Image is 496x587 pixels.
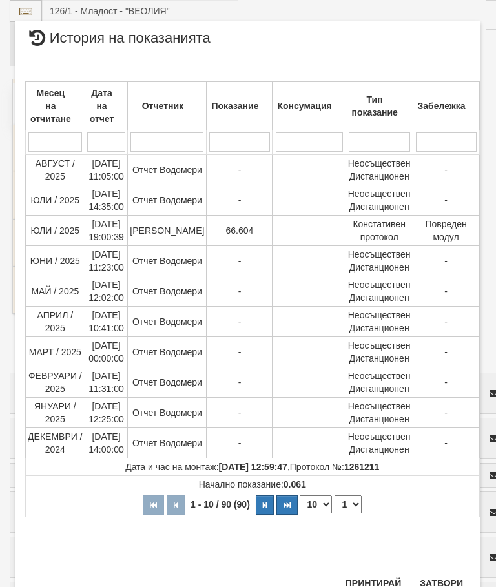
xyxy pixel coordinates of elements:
td: Отчет Водомери [128,276,207,306]
span: - [444,347,448,357]
td: [DATE] 11:05:00 [85,154,128,185]
td: Отчет Водомери [128,336,207,367]
select: Страница номер [335,495,362,513]
b: Дата на отчет [90,88,114,124]
td: ЯНУАРИ / 2025 [26,397,85,427]
td: Неосъществен Дистанционен [346,367,413,397]
span: - [238,347,242,357]
span: 1 - 10 / 90 (90) [187,499,253,510]
span: - [238,195,242,205]
td: Неосъществен Дистанционен [346,336,413,367]
th: Отчетник: No sort applied, activate to apply an ascending sort [128,81,207,130]
span: - [444,316,448,327]
button: Последна страница [276,495,298,515]
span: - [238,407,242,418]
td: АВГУСТ / 2025 [26,154,85,185]
td: [DATE] 11:31:00 [85,367,128,397]
td: Неосъществен Дистанционен [346,427,413,458]
th: Консумация: No sort applied, activate to apply an ascending sort [273,81,346,130]
span: 66.604 [226,225,254,236]
td: ФЕВРУАРИ / 2025 [26,367,85,397]
th: Тип показание: No sort applied, activate to apply an ascending sort [346,81,413,130]
td: [DATE] 12:02:00 [85,276,128,306]
b: Забележка [418,101,466,111]
span: - [444,377,448,387]
td: [DATE] 00:00:00 [85,336,128,367]
td: [DATE] 12:25:00 [85,397,128,427]
span: - [238,438,242,448]
td: Отчет Водомери [128,367,207,397]
th: Показание: No sort applied, activate to apply an ascending sort [207,81,273,130]
span: Дата и час на монтаж: [125,462,287,472]
td: [PERSON_NAME] [128,215,207,245]
td: МАРТ / 2025 [26,336,85,367]
td: Отчет Водомери [128,245,207,276]
span: - [238,286,242,296]
span: Протокол №: [290,462,380,472]
strong: 1261211 [344,462,380,472]
strong: [DATE] 12:59:47 [219,462,287,472]
span: - [444,407,448,418]
b: Отчетник [142,101,183,111]
td: Отчет Водомери [128,306,207,336]
td: [DATE] 11:23:00 [85,245,128,276]
td: Неосъществен Дистанционен [346,185,413,215]
th: Месец на отчитане: No sort applied, activate to apply an ascending sort [26,81,85,130]
td: Отчет Водомери [128,185,207,215]
b: Месец на отчитане [30,88,71,124]
button: Предишна страница [167,495,185,515]
td: Отчет Водомери [128,397,207,427]
td: Отчет Водомери [128,427,207,458]
td: , [26,458,480,475]
span: - [238,256,242,266]
span: - [444,165,448,175]
span: - [444,438,448,448]
td: Неосъществен Дистанционен [346,154,413,185]
td: Неосъществен Дистанционен [346,306,413,336]
b: Консумация [277,101,331,111]
td: ЮЛИ / 2025 [26,185,85,215]
td: [DATE] 14:00:00 [85,427,128,458]
td: [DATE] 19:00:39 [85,215,128,245]
span: - [444,286,448,296]
td: Неосъществен Дистанционен [346,397,413,427]
span: Повреден модул [425,219,466,242]
td: Отчет Водомери [128,154,207,185]
strong: 0.061 [284,479,306,489]
select: Брой редове на страница [300,495,332,513]
th: Дата на отчет: No sort applied, activate to apply an ascending sort [85,81,128,130]
b: Тип показание [351,94,397,118]
button: Първа страница [143,495,164,515]
td: [DATE] 10:41:00 [85,306,128,336]
span: История на показанията [25,31,211,55]
th: Забележка: No sort applied, activate to apply an ascending sort [413,81,479,130]
td: АПРИЛ / 2025 [26,306,85,336]
td: Неосъществен Дистанционен [346,276,413,306]
span: - [238,377,242,387]
span: - [444,195,448,205]
td: ЮНИ / 2025 [26,245,85,276]
td: Неосъществен Дистанционен [346,245,413,276]
span: - [238,316,242,327]
b: Показание [211,101,258,111]
span: - [238,165,242,175]
span: - [444,256,448,266]
td: МАЙ / 2025 [26,276,85,306]
button: Следваща страница [256,495,274,515]
td: ЮЛИ / 2025 [26,215,85,245]
td: ДЕКЕМВРИ / 2024 [26,427,85,458]
td: Констативен протокол [346,215,413,245]
span: Начално показание: [199,479,306,489]
td: [DATE] 14:35:00 [85,185,128,215]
